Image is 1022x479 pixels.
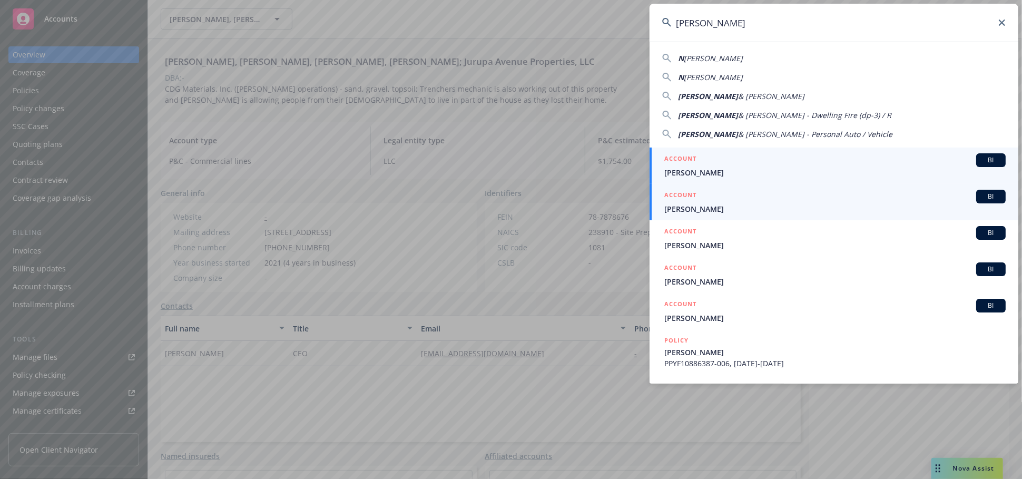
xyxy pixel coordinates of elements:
[650,257,1018,293] a: ACCOUNTBI[PERSON_NAME]
[650,4,1018,42] input: Search...
[664,380,689,391] h5: POLICY
[650,375,1018,420] a: POLICY
[980,192,1001,201] span: BI
[678,129,738,139] span: [PERSON_NAME]
[980,228,1001,238] span: BI
[738,110,891,120] span: & [PERSON_NAME] - Dwelling Fire (dp-3) / R
[980,155,1001,165] span: BI
[650,293,1018,329] a: ACCOUNTBI[PERSON_NAME]
[678,110,738,120] span: [PERSON_NAME]
[650,220,1018,257] a: ACCOUNTBI[PERSON_NAME]
[664,358,1006,369] span: PPYF10886387-006, [DATE]-[DATE]
[738,91,804,101] span: & [PERSON_NAME]
[678,72,684,82] span: N
[664,262,696,275] h5: ACCOUNT
[664,190,696,202] h5: ACCOUNT
[684,72,743,82] span: [PERSON_NAME]
[980,301,1001,310] span: BI
[664,203,1006,214] span: [PERSON_NAME]
[664,347,1006,358] span: [PERSON_NAME]
[650,184,1018,220] a: ACCOUNTBI[PERSON_NAME]
[664,335,689,346] h5: POLICY
[650,329,1018,375] a: POLICY[PERSON_NAME]PPYF10886387-006, [DATE]-[DATE]
[664,226,696,239] h5: ACCOUNT
[684,53,743,63] span: [PERSON_NAME]
[738,129,892,139] span: & [PERSON_NAME] - Personal Auto / Vehicle
[980,265,1001,274] span: BI
[664,276,1006,287] span: [PERSON_NAME]
[664,153,696,166] h5: ACCOUNT
[664,240,1006,251] span: [PERSON_NAME]
[678,53,684,63] span: N
[650,148,1018,184] a: ACCOUNTBI[PERSON_NAME]
[678,91,738,101] span: [PERSON_NAME]
[664,167,1006,178] span: [PERSON_NAME]
[664,299,696,311] h5: ACCOUNT
[664,312,1006,324] span: [PERSON_NAME]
